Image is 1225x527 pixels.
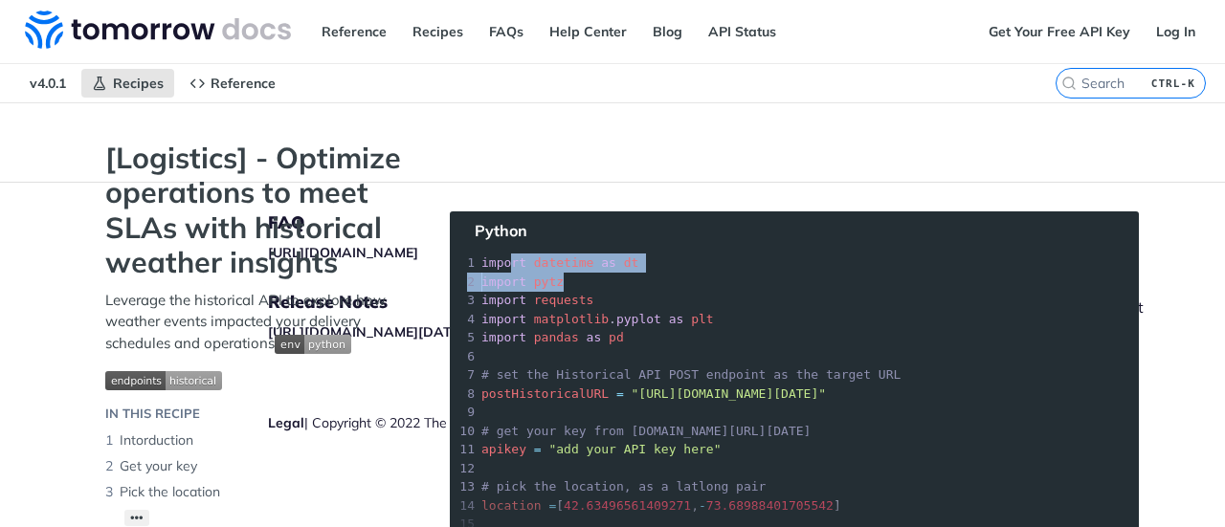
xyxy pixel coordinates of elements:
li: Intorduction [105,428,412,453]
a: Get Your Free API Key [978,17,1141,46]
kbd: CTRL-K [1147,74,1200,93]
span: Expand image [275,334,351,352]
div: IN THIS RECIPE [105,405,200,424]
a: Help Center [539,17,637,46]
button: ••• [124,510,149,526]
a: Recipes [402,17,474,46]
a: FAQs [479,17,534,46]
li: Get your key [105,453,412,479]
a: Recipes [81,69,174,98]
a: Reference [311,17,397,46]
strong: [Logistics] - Optimize operations to meet SLAs with historical weather insights [105,141,412,280]
img: endpoint [105,371,222,390]
span: Reference [211,75,276,92]
img: env [275,335,351,354]
span: v4.0.1 [19,69,77,98]
a: Log In [1146,17,1206,46]
a: API Status [698,17,787,46]
a: Blog [642,17,693,46]
a: Reference [179,69,286,98]
span: Expand image [105,368,412,390]
img: Tomorrow.io Weather API Docs [25,11,291,49]
svg: Search [1061,76,1077,91]
li: Pick the location [105,479,412,505]
p: Leverage the historical API to explore how weather events impacted your delivery schedules and op... [105,290,412,355]
span: Recipes [113,75,164,92]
